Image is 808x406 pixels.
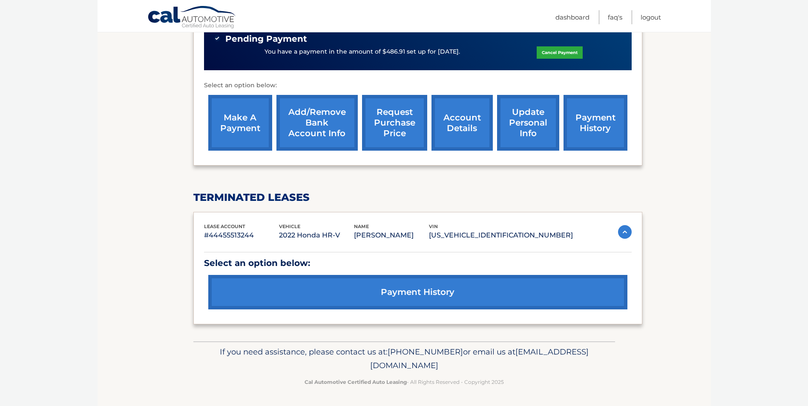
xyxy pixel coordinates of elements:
[618,225,632,239] img: accordion-active.svg
[370,347,589,370] span: [EMAIL_ADDRESS][DOMAIN_NAME]
[279,223,300,229] span: vehicle
[225,34,307,44] span: Pending Payment
[147,6,237,30] a: Cal Automotive
[208,95,272,151] a: make a payment
[199,345,610,372] p: If you need assistance, please contact us at: or email us at
[497,95,559,151] a: update personal info
[265,47,460,57] p: You have a payment in the amount of $486.91 set up for [DATE].
[429,229,573,241] p: [US_VEHICLE_IDENTIFICATION_NUMBER]
[354,223,369,229] span: name
[204,80,632,91] p: Select an option below:
[388,347,463,357] span: [PHONE_NUMBER]
[429,223,438,229] span: vin
[214,35,220,41] img: check-green.svg
[199,377,610,386] p: - All Rights Reserved - Copyright 2025
[555,10,589,24] a: Dashboard
[537,46,583,59] a: Cancel Payment
[354,229,429,241] p: [PERSON_NAME]
[608,10,622,24] a: FAQ's
[641,10,661,24] a: Logout
[204,223,245,229] span: lease account
[564,95,627,151] a: payment history
[204,229,279,241] p: #44455513244
[362,95,427,151] a: request purchase price
[279,229,354,241] p: 2022 Honda HR-V
[305,379,407,385] strong: Cal Automotive Certified Auto Leasing
[204,256,632,271] p: Select an option below:
[276,95,358,151] a: Add/Remove bank account info
[431,95,493,151] a: account details
[193,191,642,204] h2: terminated leases
[208,275,627,309] a: payment history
